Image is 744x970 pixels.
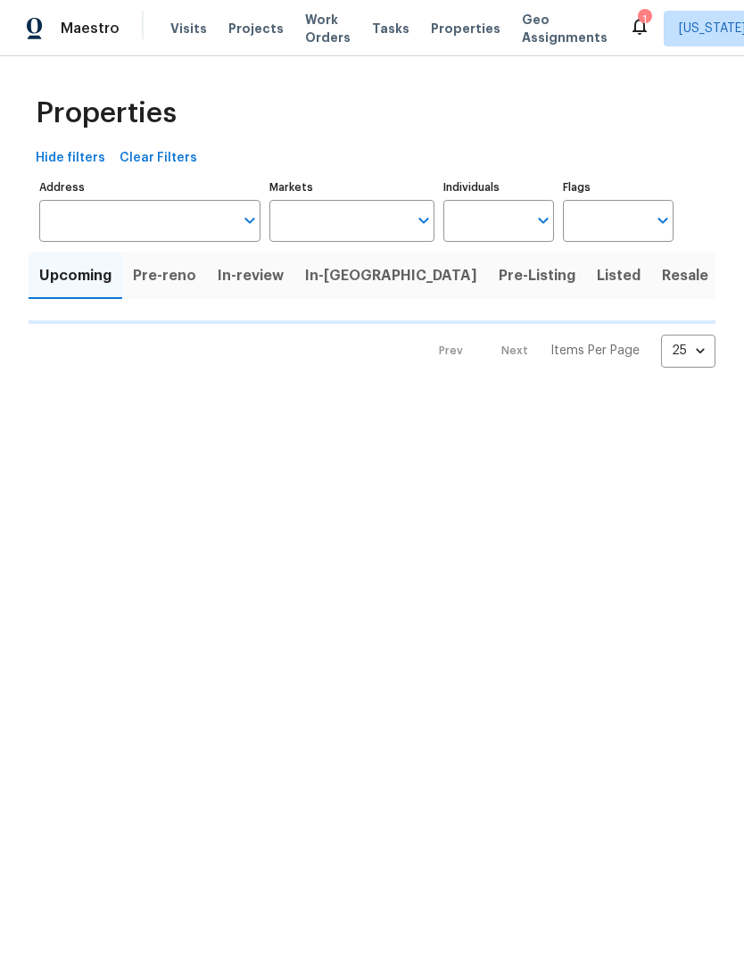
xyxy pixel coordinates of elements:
[431,20,500,37] span: Properties
[237,208,262,233] button: Open
[531,208,556,233] button: Open
[36,104,177,122] span: Properties
[499,263,575,288] span: Pre-Listing
[661,327,715,374] div: 25
[372,22,409,35] span: Tasks
[39,182,260,193] label: Address
[305,11,351,46] span: Work Orders
[170,20,207,37] span: Visits
[218,263,284,288] span: In-review
[133,263,196,288] span: Pre-reno
[550,342,640,360] p: Items Per Page
[422,335,715,368] nav: Pagination Navigation
[269,182,435,193] label: Markets
[650,208,675,233] button: Open
[29,142,112,175] button: Hide filters
[597,263,641,288] span: Listed
[36,147,105,170] span: Hide filters
[228,20,284,37] span: Projects
[305,263,477,288] span: In-[GEOGRAPHIC_DATA]
[638,11,650,29] div: 1
[61,20,120,37] span: Maestro
[522,11,608,46] span: Geo Assignments
[112,142,204,175] button: Clear Filters
[662,263,708,288] span: Resale
[563,182,674,193] label: Flags
[120,147,197,170] span: Clear Filters
[411,208,436,233] button: Open
[39,263,112,288] span: Upcoming
[443,182,554,193] label: Individuals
